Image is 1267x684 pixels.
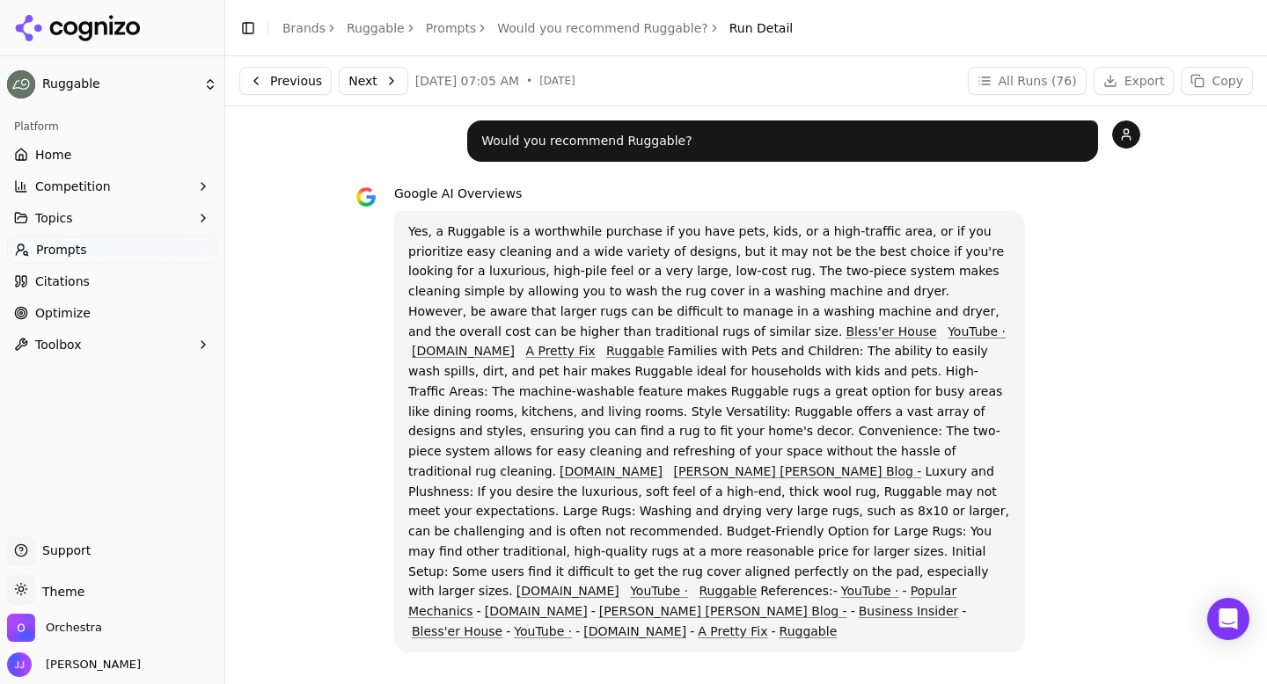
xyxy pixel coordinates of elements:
[1207,598,1249,640] div: Open Intercom Messenger
[599,604,847,618] a: [PERSON_NAME] [PERSON_NAME] Blog -
[497,19,707,37] a: Would you recommend Ruggable?
[35,146,71,164] span: Home
[560,464,663,478] a: [DOMAIN_NAME]
[673,464,921,478] a: [PERSON_NAME] [PERSON_NAME] Blog -
[7,236,217,264] a: Prompts
[859,604,959,618] a: Business Insider
[1094,67,1175,95] button: Export
[35,585,84,599] span: Theme
[347,19,405,37] a: Ruggable
[583,624,686,638] a: [DOMAIN_NAME]
[699,584,757,598] a: Ruggable
[841,584,899,598] a: YouTube ·
[606,344,664,358] a: Ruggable
[339,67,408,95] button: Next
[481,131,1084,151] p: Would you recommend Ruggable?
[282,21,326,35] a: Brands
[7,652,32,677] img: Jeff Jensen
[630,584,688,598] a: YouTube ·
[39,657,141,673] span: [PERSON_NAME]
[7,267,217,295] a: Citations
[968,67,1087,95] button: All Runs (76)
[7,204,217,232] button: Topics
[7,331,217,359] button: Toolbox
[7,70,35,98] img: Ruggable
[408,222,1011,642] p: Yes, a Ruggable is a worthwhile purchase if you have pets, kids, or a high-traffic area, or if yo...
[35,304,91,322] span: Optimize
[7,299,217,327] a: Optimize
[415,72,519,90] span: [DATE] 07:05 AM
[525,344,595,358] a: A Pretty Fix
[42,76,196,92] span: Ruggable
[698,624,767,638] a: A Pretty Fix
[526,74,532,88] span: •
[948,324,1006,338] a: YouTube ·
[46,620,102,636] span: Orchestra
[282,19,793,37] nav: breadcrumb
[7,113,217,141] div: Platform
[7,141,217,169] a: Home
[485,604,588,618] a: [DOMAIN_NAME]
[7,614,102,642] button: Open organization switcher
[412,344,515,358] a: [DOMAIN_NAME]
[729,19,794,37] span: Run Detail
[516,584,619,598] a: [DOMAIN_NAME]
[36,241,87,258] span: Prompts
[35,273,90,290] span: Citations
[412,624,502,638] a: Bless'er House
[35,336,82,353] span: Toolbox
[846,324,936,338] a: Bless'er House
[35,542,91,559] span: Support
[35,178,111,195] span: Competition
[539,74,575,88] span: [DATE]
[7,614,35,642] img: Orchestra
[394,186,522,200] span: Google AI Overviews
[426,19,477,37] a: Prompts
[239,67,332,95] button: Previous
[7,172,217,200] button: Competition
[7,652,141,677] button: Open user button
[35,209,73,227] span: Topics
[1181,67,1253,95] button: Copy
[780,624,838,638] a: Ruggable
[514,624,572,638] a: YouTube ·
